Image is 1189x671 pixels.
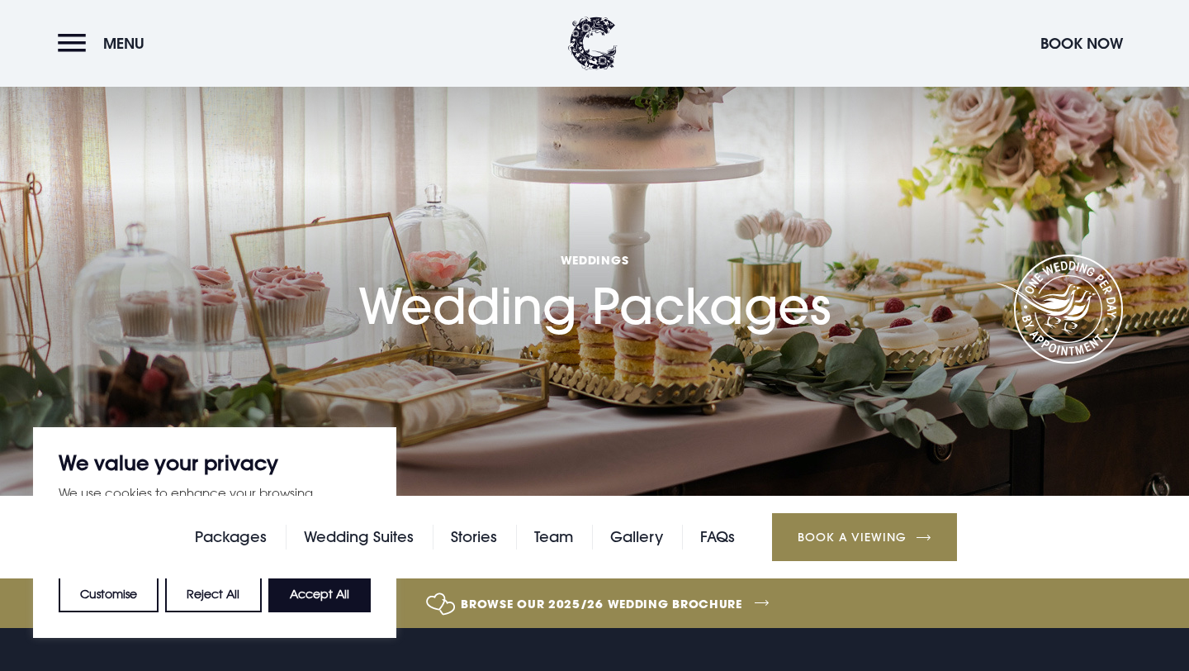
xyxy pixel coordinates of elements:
[772,513,957,561] a: Book a Viewing
[195,525,267,550] a: Packages
[568,17,618,70] img: Clandeboye Lodge
[358,252,831,268] span: Weddings
[59,453,371,473] p: We value your privacy
[165,576,261,612] button: Reject All
[33,427,396,638] div: We value your privacy
[58,26,153,61] button: Menu
[1032,26,1131,61] button: Book Now
[358,169,831,335] h1: Wedding Packages
[451,525,497,550] a: Stories
[59,576,159,612] button: Customise
[534,525,573,550] a: Team
[103,34,144,53] span: Menu
[700,525,735,550] a: FAQs
[304,525,414,550] a: Wedding Suites
[610,525,663,550] a: Gallery
[268,576,371,612] button: Accept All
[59,483,371,563] p: We use cookies to enhance your browsing experience, serve personalised ads or content, and analys...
